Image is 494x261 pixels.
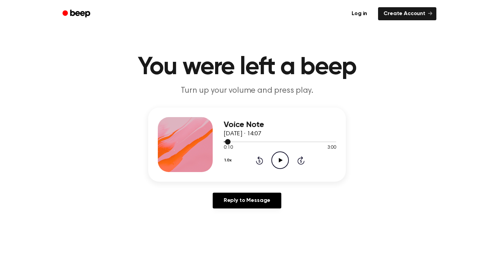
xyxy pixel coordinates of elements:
h1: You were left a beep [71,55,423,80]
a: Beep [58,7,96,21]
a: Reply to Message [213,193,281,208]
span: 0:10 [224,144,233,151]
h3: Voice Note [224,120,336,129]
span: [DATE] · 14:07 [224,131,261,137]
a: Log in [345,6,374,22]
span: 3:00 [327,144,336,151]
a: Create Account [378,7,436,20]
p: Turn up your volume and press play. [115,85,379,97]
button: 1.0x [224,155,234,166]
